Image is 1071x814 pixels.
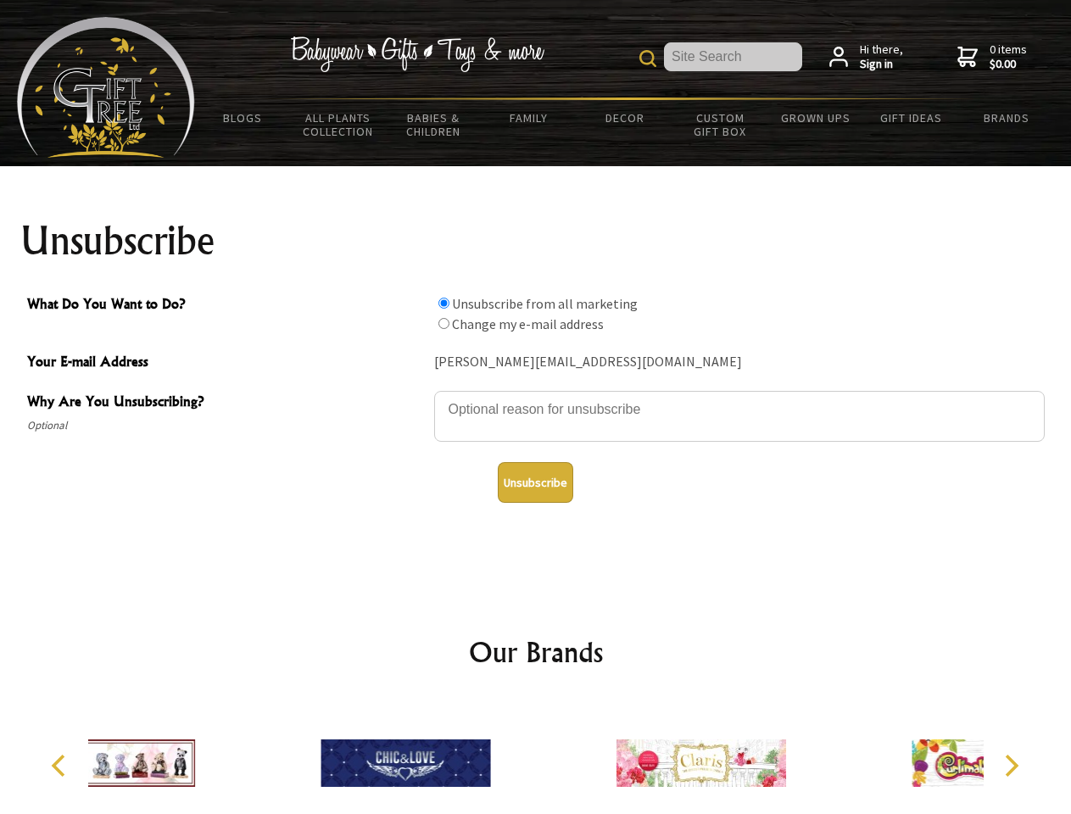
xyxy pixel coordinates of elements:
[957,42,1027,72] a: 0 items$0.00
[452,295,638,312] label: Unsubscribe from all marketing
[639,50,656,67] img: product search
[42,747,80,784] button: Previous
[829,42,903,72] a: Hi there,Sign in
[434,391,1045,442] textarea: Why Are You Unsubscribing?
[34,632,1038,672] h2: Our Brands
[291,100,387,149] a: All Plants Collection
[290,36,544,72] img: Babywear - Gifts - Toys & more
[438,318,449,329] input: What Do You Want to Do?
[434,349,1045,376] div: [PERSON_NAME][EMAIL_ADDRESS][DOMAIN_NAME]
[482,100,577,136] a: Family
[27,293,426,318] span: What Do You Want to Do?
[27,391,426,415] span: Why Are You Unsubscribing?
[860,57,903,72] strong: Sign in
[27,351,426,376] span: Your E-mail Address
[860,42,903,72] span: Hi there,
[195,100,291,136] a: BLOGS
[438,298,449,309] input: What Do You Want to Do?
[992,747,1029,784] button: Next
[577,100,672,136] a: Decor
[863,100,959,136] a: Gift Ideas
[990,42,1027,72] span: 0 items
[17,17,195,158] img: Babyware - Gifts - Toys and more...
[20,220,1051,261] h1: Unsubscribe
[498,462,573,503] button: Unsubscribe
[990,57,1027,72] strong: $0.00
[386,100,482,149] a: Babies & Children
[452,315,604,332] label: Change my e-mail address
[959,100,1055,136] a: Brands
[672,100,768,149] a: Custom Gift Box
[27,415,426,436] span: Optional
[664,42,802,71] input: Site Search
[767,100,863,136] a: Grown Ups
